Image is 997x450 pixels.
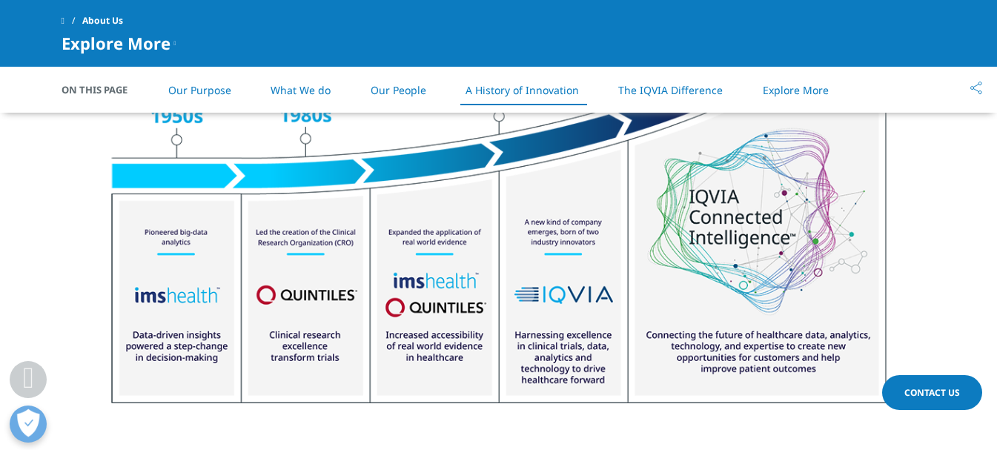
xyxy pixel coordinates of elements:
[168,83,231,97] a: Our Purpose
[371,83,426,97] a: Our People
[10,406,47,443] button: Άνοιγμα προτιμήσεων
[271,83,331,97] a: What We do
[904,386,960,399] span: Contact Us
[882,375,982,410] a: Contact Us
[62,34,170,52] span: Explore More
[466,83,579,97] a: A History of Innovation
[618,83,723,97] a: The IQVIA Difference
[62,82,143,97] span: On This Page
[763,83,829,97] a: Explore More
[82,7,123,34] span: About Us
